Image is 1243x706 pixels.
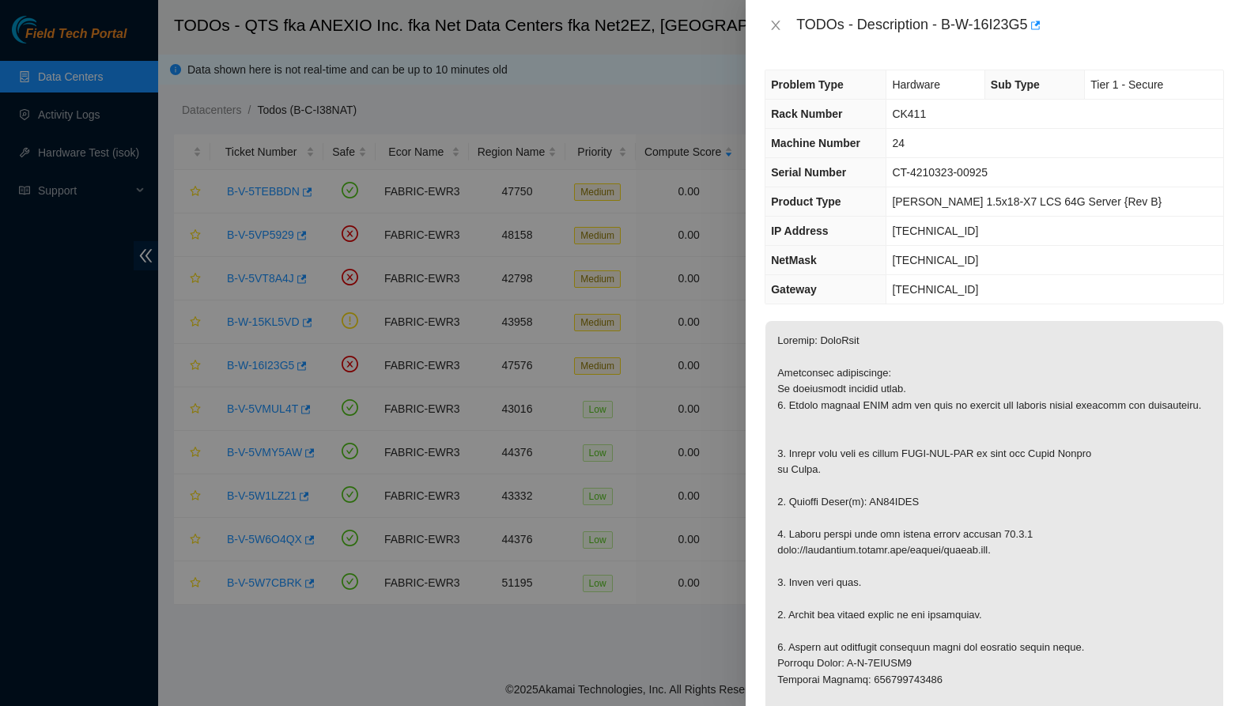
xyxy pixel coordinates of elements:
button: Close [765,18,787,33]
span: [TECHNICAL_ID] [892,283,978,296]
span: 24 [892,137,905,149]
div: TODOs - Description - B-W-16I23G5 [796,13,1224,38]
span: Gateway [771,283,817,296]
span: [TECHNICAL_ID] [892,254,978,266]
span: Tier 1 - Secure [1090,78,1163,91]
span: Problem Type [771,78,844,91]
span: close [769,19,782,32]
span: IP Address [771,225,828,237]
span: CK411 [892,108,926,120]
span: CT-4210323-00925 [892,166,988,179]
span: [TECHNICAL_ID] [892,225,978,237]
span: Machine Number [771,137,860,149]
span: Serial Number [771,166,846,179]
span: [PERSON_NAME] 1.5x18-X7 LCS 64G Server {Rev B} [892,195,1162,208]
span: Rack Number [771,108,842,120]
span: Hardware [892,78,940,91]
span: Sub Type [991,78,1040,91]
span: Product Type [771,195,841,208]
span: NetMask [771,254,817,266]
